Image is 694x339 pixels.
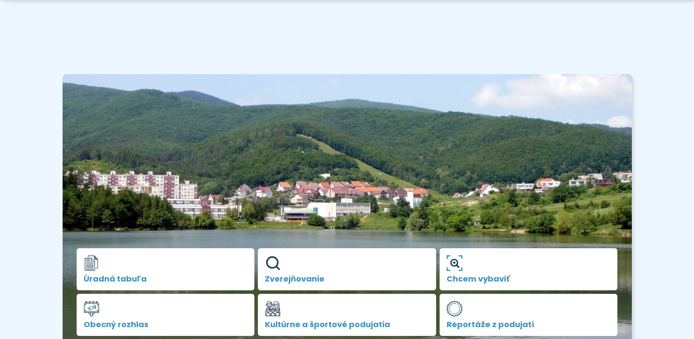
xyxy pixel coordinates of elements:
span: Zverejňovanie [265,275,429,283]
span: Chcem vybaviť [447,275,611,283]
a: Úradná tabuľa [77,248,255,290]
a: Kultúrne a športové podujatia [258,294,436,336]
span: Úradná tabuľa [84,275,248,283]
span: Obecný rozhlas [84,320,248,329]
span: Kultúrne a športové podujatia [265,320,429,329]
a: Obecný rozhlas [77,294,255,336]
a: Reportáže z podujatí [440,294,618,336]
a: Zverejňovanie [258,248,436,290]
a: Chcem vybaviť [440,248,618,290]
span: Reportáže z podujatí [447,320,611,329]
